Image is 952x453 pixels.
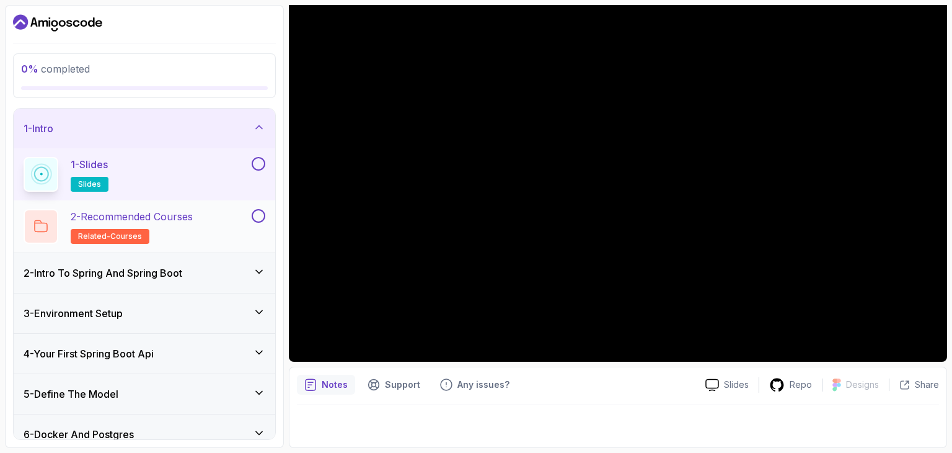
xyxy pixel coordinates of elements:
[24,387,118,401] h3: 5 - Define The Model
[14,294,275,333] button: 3-Environment Setup
[889,379,939,391] button: Share
[13,13,102,33] a: Dashboard
[759,377,822,393] a: Repo
[457,379,509,391] p: Any issues?
[695,379,759,392] a: Slides
[297,375,355,395] button: notes button
[21,63,90,75] span: completed
[14,109,275,148] button: 1-Intro
[433,375,517,395] button: Feedback button
[71,157,108,172] p: 1 - Slides
[14,374,275,414] button: 5-Define The Model
[24,427,134,442] h3: 6 - Docker And Postgres
[915,379,939,391] p: Share
[78,179,101,189] span: slides
[24,121,53,136] h3: 1 - Intro
[24,157,265,192] button: 1-Slidesslides
[846,379,879,391] p: Designs
[24,346,154,361] h3: 4 - Your First Spring Boot Api
[24,266,182,280] h3: 2 - Intro To Spring And Spring Boot
[790,379,812,391] p: Repo
[14,253,275,293] button: 2-Intro To Spring And Spring Boot
[78,231,142,241] span: related-courses
[71,209,193,224] p: 2 - Recommended Courses
[724,379,749,391] p: Slides
[24,209,265,244] button: 2-Recommended Coursesrelated-courses
[360,375,428,395] button: Support button
[322,379,348,391] p: Notes
[24,306,123,321] h3: 3 - Environment Setup
[14,334,275,374] button: 4-Your First Spring Boot Api
[21,63,38,75] span: 0 %
[385,379,420,391] p: Support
